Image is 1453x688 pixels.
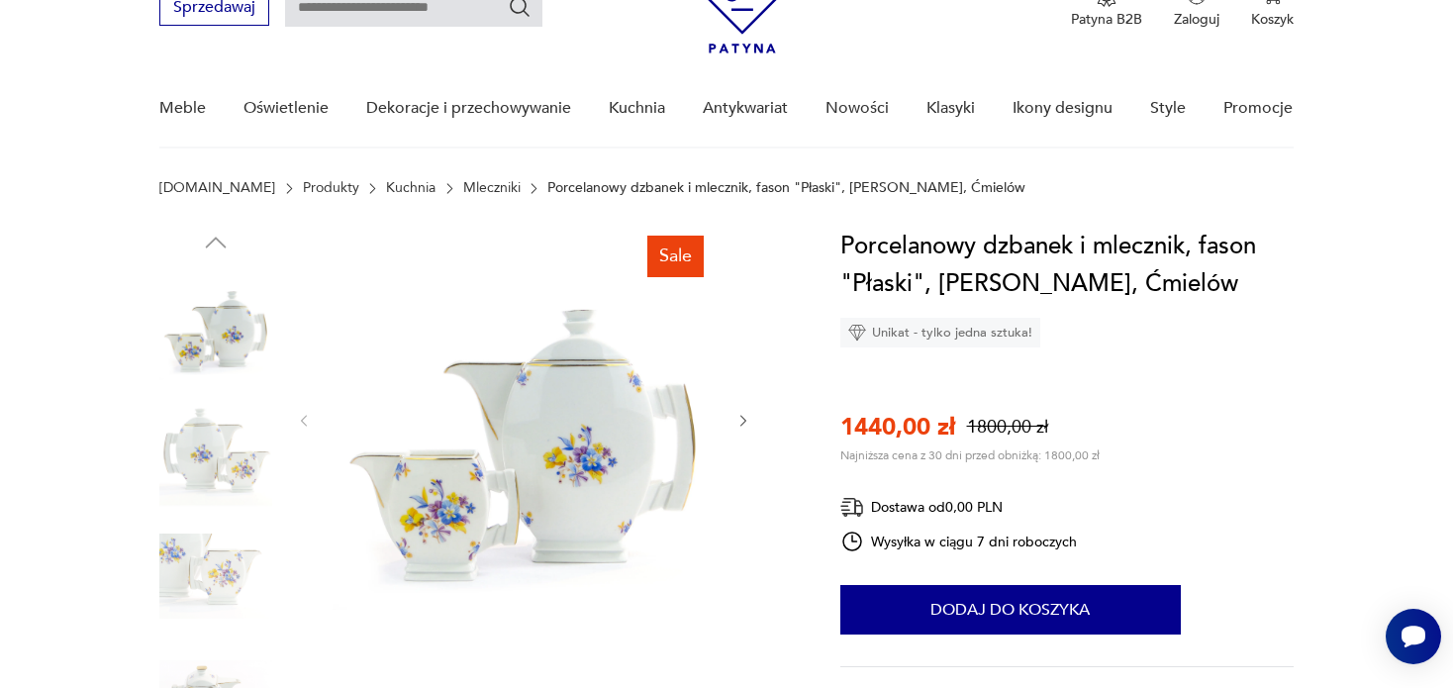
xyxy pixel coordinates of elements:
a: Kuchnia [386,180,436,196]
a: Mleczniki [463,180,521,196]
div: Sale [647,236,704,277]
a: Nowości [825,70,889,147]
a: Oświetlenie [243,70,329,147]
a: Klasyki [926,70,975,147]
iframe: Smartsupp widget button [1386,609,1441,664]
img: Ikona dostawy [840,495,864,520]
div: Dostawa od 0,00 PLN [840,495,1078,520]
div: Unikat - tylko jedna sztuka! [840,318,1040,347]
a: [DOMAIN_NAME] [159,180,275,196]
div: Wysyłka w ciągu 7 dni roboczych [840,530,1078,553]
a: Promocje [1223,70,1293,147]
p: Patyna B2B [1071,10,1142,29]
img: Zdjęcie produktu Porcelanowy dzbanek i mlecznik, fason "Płaski", Art Deco, Ćmielów [159,520,272,633]
p: Koszyk [1251,10,1294,29]
img: Ikona diamentu [848,324,866,342]
h1: Porcelanowy dzbanek i mlecznik, fason "Płaski", [PERSON_NAME], Ćmielów [840,228,1294,303]
button: Dodaj do koszyka [840,585,1181,635]
a: Sprzedawaj [159,2,269,16]
p: Najniższa cena z 30 dni przed obniżką: 1800,00 zł [840,447,1100,463]
a: Meble [159,70,206,147]
a: Ikony designu [1013,70,1113,147]
img: Zdjęcie produktu Porcelanowy dzbanek i mlecznik, fason "Płaski", Art Deco, Ćmielów [159,394,272,507]
p: Zaloguj [1174,10,1219,29]
a: Dekoracje i przechowywanie [366,70,571,147]
a: Produkty [303,180,359,196]
p: Porcelanowy dzbanek i mlecznik, fason "Płaski", [PERSON_NAME], Ćmielów [547,180,1025,196]
a: Antykwariat [703,70,788,147]
a: Style [1150,70,1186,147]
p: 1800,00 zł [967,415,1048,440]
img: Zdjęcie produktu Porcelanowy dzbanek i mlecznik, fason "Płaski", Art Deco, Ćmielów [333,228,715,610]
img: Zdjęcie produktu Porcelanowy dzbanek i mlecznik, fason "Płaski", Art Deco, Ćmielów [159,267,272,380]
a: Kuchnia [609,70,665,147]
p: 1440,00 zł [840,411,955,443]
